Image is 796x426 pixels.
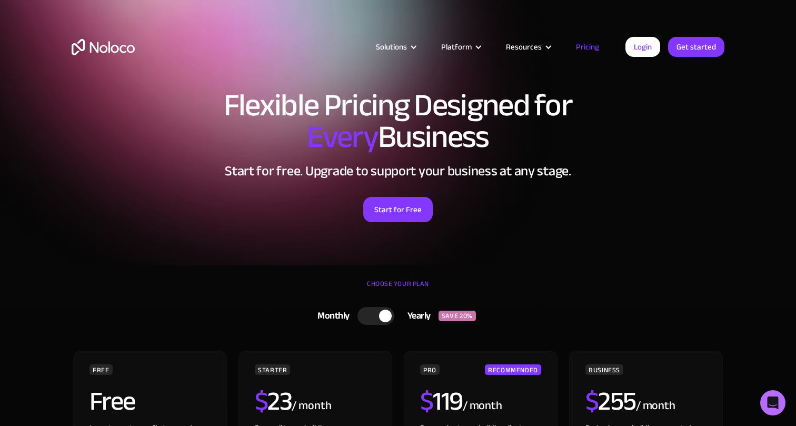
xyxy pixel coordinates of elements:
[376,40,407,54] div: Solutions
[394,308,439,324] div: Yearly
[292,398,331,414] div: / month
[668,37,724,57] a: Get started
[89,388,135,414] h2: Free
[89,364,113,375] div: FREE
[72,39,135,55] a: home
[760,390,785,415] div: Open Intercom Messenger
[493,40,563,54] div: Resources
[420,377,433,426] span: $
[255,388,292,414] h2: 23
[585,377,599,426] span: $
[506,40,542,54] div: Resources
[585,364,623,375] div: BUSINESS
[72,163,724,179] h2: Start for free. Upgrade to support your business at any stage.
[485,364,541,375] div: RECOMMENDED
[428,40,493,54] div: Platform
[255,377,268,426] span: $
[625,37,660,57] a: Login
[420,388,463,414] h2: 119
[363,40,428,54] div: Solutions
[463,398,502,414] div: / month
[636,398,675,414] div: / month
[72,90,724,153] h1: Flexible Pricing Designed for Business
[585,388,636,414] h2: 255
[307,107,378,166] span: Every
[304,308,357,324] div: Monthly
[363,197,433,222] a: Start for Free
[439,311,476,321] div: SAVE 20%
[72,276,724,302] div: CHOOSE YOUR PLAN
[563,40,612,54] a: Pricing
[441,40,472,54] div: Platform
[255,364,290,375] div: STARTER
[420,364,440,375] div: PRO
